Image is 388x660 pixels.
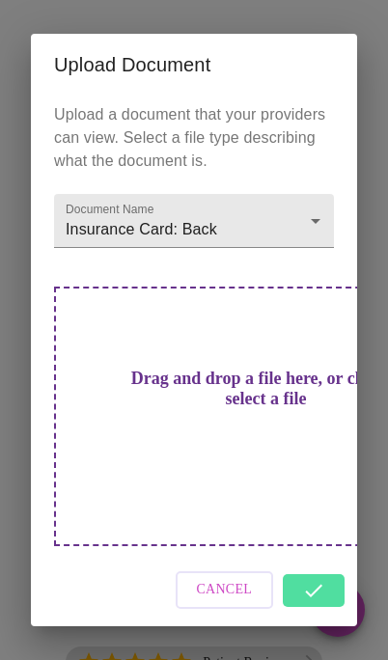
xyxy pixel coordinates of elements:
[176,571,274,609] button: Cancel
[54,49,334,80] h2: Upload Document
[54,194,334,248] div: Insurance Card: Back
[197,578,253,602] span: Cancel
[54,103,334,173] p: Upload a document that your providers can view. Select a file type describing what the document is.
